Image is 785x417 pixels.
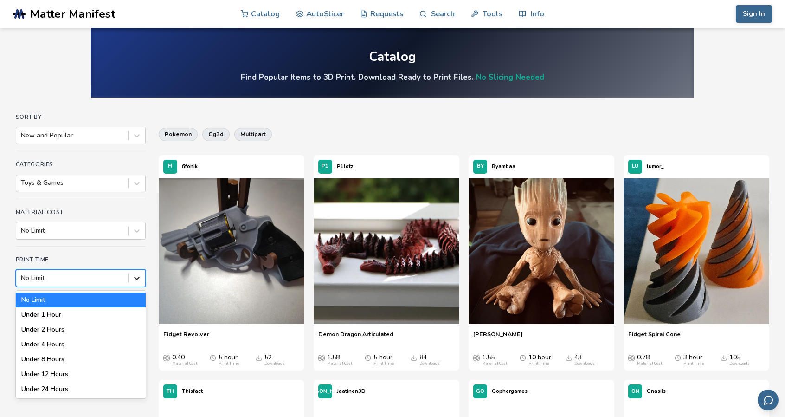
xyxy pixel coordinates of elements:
[21,274,23,282] input: No LimitNo LimitUnder 1 HourUnder 2 HoursUnder 4 HoursUnder 8 HoursUnder 12 HoursUnder 24 Hours
[632,163,638,169] span: LU
[365,354,371,361] span: Average Print Time
[337,386,366,396] p: Jaatinen3D
[476,72,544,83] a: No Slicing Needed
[411,354,417,361] span: Downloads
[675,354,681,361] span: Average Print Time
[369,50,416,64] div: Catalog
[476,389,484,395] span: GO
[264,354,285,366] div: 52
[647,162,664,171] p: lumor_
[729,354,750,366] div: 105
[21,132,23,139] input: New and Popular
[492,162,515,171] p: Byambaa
[16,293,146,307] div: No Limit
[492,386,528,396] p: Gophergames
[628,354,635,361] span: Average Cost
[163,354,170,361] span: Average Cost
[202,128,230,141] button: cg3d
[419,361,440,366] div: Downloads
[219,354,239,366] div: 5 hour
[647,386,666,396] p: Onasiis
[264,361,285,366] div: Downloads
[482,354,507,366] div: 1.55
[574,354,595,366] div: 43
[16,337,146,352] div: Under 4 Hours
[210,354,216,361] span: Average Print Time
[16,307,146,322] div: Under 1 Hour
[631,389,639,395] span: ON
[373,354,394,366] div: 5 hour
[473,354,480,361] span: Average Cost
[637,354,662,366] div: 0.78
[241,72,544,83] h4: Find Popular Items to 3D Print. Download Ready to Print Files.
[683,354,704,366] div: 3 hour
[327,354,352,366] div: 1.58
[303,389,347,395] span: [PERSON_NAME]
[477,163,484,169] span: BY
[528,361,549,366] div: Print Time
[163,331,209,345] a: Fidget Revolver
[16,209,146,215] h4: Material Cost
[566,354,572,361] span: Downloads
[16,352,146,367] div: Under 8 Hours
[520,354,526,361] span: Average Print Time
[721,354,727,361] span: Downloads
[30,7,115,20] span: Matter Manifest
[473,331,523,345] a: [PERSON_NAME]
[736,5,772,23] button: Sign In
[168,163,172,169] span: FI
[322,163,328,169] span: P1
[256,354,262,361] span: Downloads
[729,361,750,366] div: Downloads
[528,354,551,366] div: 10 hour
[574,361,595,366] div: Downloads
[318,354,325,361] span: Average Cost
[628,331,681,345] a: Fidget Spiral Cone
[219,361,239,366] div: Print Time
[172,361,197,366] div: Material Cost
[683,361,704,366] div: Print Time
[159,128,198,141] button: pokemon
[758,390,779,410] button: Send feedback via email
[16,256,146,263] h4: Print Time
[16,322,146,337] div: Under 2 Hours
[182,386,203,396] p: Thisfact
[16,382,146,397] div: Under 24 Hours
[419,354,440,366] div: 84
[16,367,146,382] div: Under 12 Hours
[16,114,146,120] h4: Sort By
[234,128,272,141] button: multipart
[172,354,197,366] div: 0.40
[337,162,353,171] p: P1lotz
[182,162,198,171] p: fifonik
[482,361,507,366] div: Material Cost
[373,361,394,366] div: Print Time
[16,161,146,168] h4: Categories
[637,361,662,366] div: Material Cost
[327,361,352,366] div: Material Cost
[167,389,174,395] span: TH
[318,331,393,345] a: Demon Dragon Articulated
